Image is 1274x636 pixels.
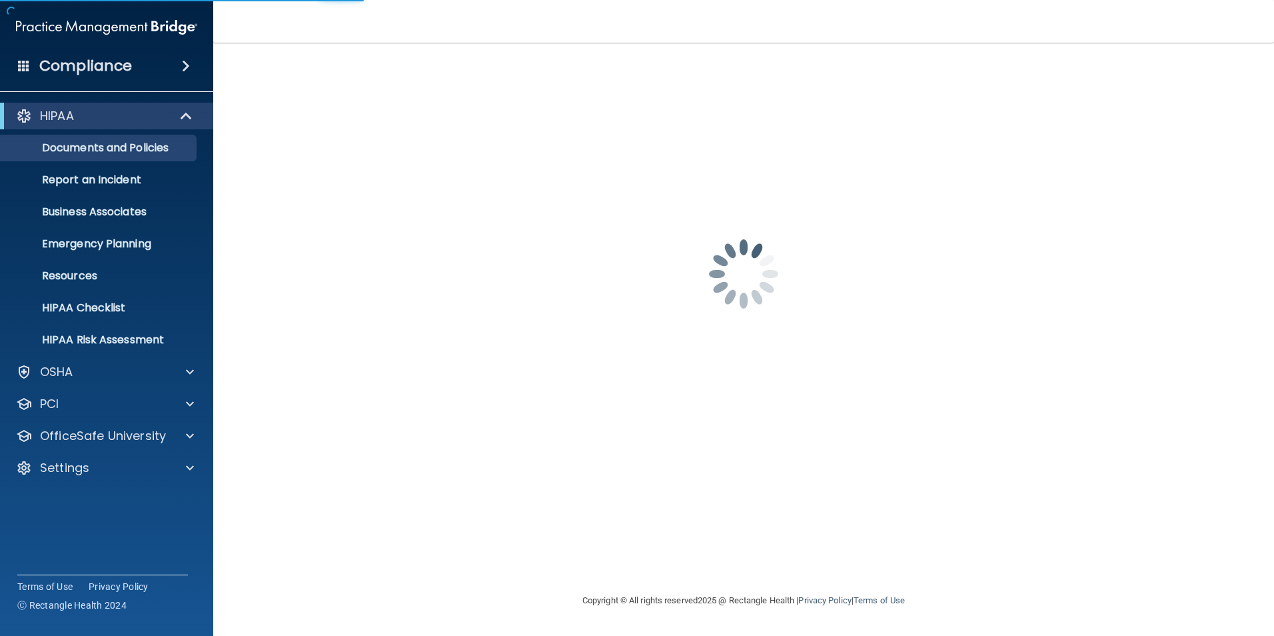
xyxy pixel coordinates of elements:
[500,579,987,622] div: Copyright © All rights reserved 2025 @ Rectangle Health | |
[16,396,194,412] a: PCI
[17,580,73,593] a: Terms of Use
[9,173,191,187] p: Report an Incident
[40,428,166,444] p: OfficeSafe University
[16,460,194,476] a: Settings
[854,595,905,605] a: Terms of Use
[9,301,191,315] p: HIPAA Checklist
[40,460,89,476] p: Settings
[9,269,191,283] p: Resources
[40,364,73,380] p: OSHA
[9,333,191,347] p: HIPAA Risk Assessment
[677,207,810,341] img: spinner.e123f6fc.gif
[16,364,194,380] a: OSHA
[16,428,194,444] a: OfficeSafe University
[9,237,191,251] p: Emergency Planning
[40,396,59,412] p: PCI
[40,108,74,124] p: HIPAA
[17,599,127,612] span: Ⓒ Rectangle Health 2024
[9,141,191,155] p: Documents and Policies
[16,14,197,41] img: PMB logo
[89,580,149,593] a: Privacy Policy
[9,205,191,219] p: Business Associates
[798,595,851,605] a: Privacy Policy
[39,57,132,75] h4: Compliance
[16,108,193,124] a: HIPAA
